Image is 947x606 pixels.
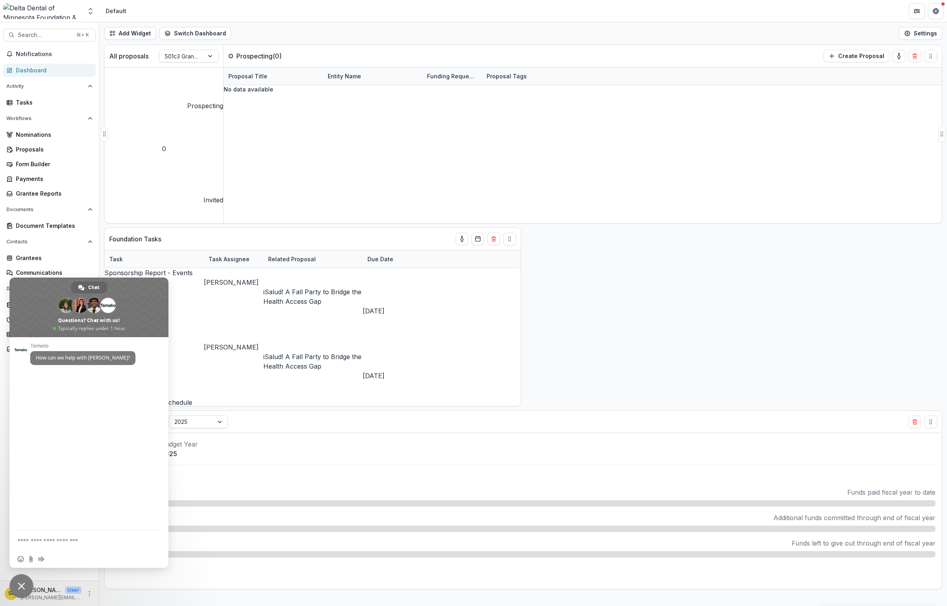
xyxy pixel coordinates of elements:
p: 2025 [161,449,198,458]
span: Notifications [16,51,93,58]
a: Scenarios [3,342,96,355]
a: Payments [3,172,96,185]
div: [PERSON_NAME] [204,278,263,287]
p: All proposals [109,51,149,61]
span: Search... [18,32,72,39]
button: Open Activity [3,80,96,93]
div: [PERSON_NAME] [204,342,263,352]
a: Advanced Analytics [3,313,96,326]
button: Drag [503,233,516,245]
button: Calendar [472,233,484,245]
button: Invited [104,153,223,256]
p: Additional funds committed through end of fiscal year [773,513,935,522]
div: Related Proposal [263,255,321,263]
p: Foundation Tasks [109,234,161,244]
p: No data available [224,85,942,93]
div: Chat [71,282,107,293]
div: Funding Requested [422,72,482,80]
div: Task Assignee [204,251,263,268]
button: Notifications [3,48,96,60]
div: Due Date [363,251,422,268]
button: Settings [899,27,942,40]
a: Document Templates [3,219,96,232]
a: Grantees [3,251,96,264]
div: Proposal Tags [482,68,581,85]
div: ⌘ + K [75,31,91,39]
div: Tasks [16,98,89,107]
button: Get Help [928,3,944,19]
div: Due Date [363,255,398,263]
div: Default [106,7,126,15]
div: Entity Name [323,68,422,85]
button: Delete card [487,233,500,245]
div: Entity Name [323,72,366,80]
a: Dashboard [3,64,96,77]
div: Proposals [16,145,89,153]
textarea: Compose your message... [17,537,143,544]
button: Open Contacts [3,235,96,248]
div: Funding Requested [422,68,482,85]
div: Grantee Reports [16,189,89,198]
p: Funds paid fiscal year to date [847,488,935,497]
button: toggle-assigned-to-me [456,233,468,245]
a: Tasks [3,96,96,109]
div: Document Templates [16,221,89,230]
div: Related Proposal [263,251,363,268]
a: Communications [3,266,96,279]
a: Grantee Reports [3,187,96,200]
div: Task [104,251,204,268]
p: Budget Year [161,439,198,449]
button: toggle-assigned-to-me [893,50,905,62]
span: Send a file [28,556,34,562]
button: More [85,589,94,598]
button: Delete card [908,416,921,428]
button: Search... [3,29,96,41]
span: Documents [6,207,85,212]
a: Dashboard [3,298,96,311]
div: Communications [16,268,89,277]
p: Funds left to give out through end of fiscal year [792,538,935,548]
span: Insert an emoji [17,556,24,562]
div: Proposal Title [224,72,272,80]
a: Data Report [3,328,96,341]
span: How can we help with [PERSON_NAME]? [36,354,130,361]
span: Contacts [6,239,85,245]
a: Proposals [3,143,96,156]
button: Open entity switcher [85,3,96,19]
img: Delta Dental of Minnesota Foundation & Community Giving logo [3,3,82,19]
p: User [65,587,81,594]
span: Workflows [6,116,85,121]
button: Drag [101,126,108,142]
button: Partners [909,3,925,19]
nav: breadcrumb [102,5,129,17]
div: 0 [104,144,223,153]
p: Prospecting ( 0 ) [236,51,282,61]
div: Form Builder [16,160,89,168]
span: Data & Reporting [6,286,85,291]
a: Form Builder [3,157,96,171]
span: Temelio [30,343,135,349]
div: Prospecting [187,101,223,111]
div: Proposal Title [224,68,323,85]
span: Chat [88,282,99,293]
button: Add Widget [104,27,156,40]
p: Budget Overview [111,472,935,481]
div: Task [104,255,128,263]
div: Grantees [16,254,89,262]
div: Proposal Tags [482,72,531,80]
div: Task Assignee [204,255,254,263]
a: iSalud! A Fall Party to Bridge the Health Access Gap [263,288,361,305]
button: Delete card [908,50,921,62]
span: Activity [6,84,85,89]
a: Nominations [3,128,96,141]
div: Nominations [16,130,89,139]
button: Drag [938,126,945,142]
div: Invited [203,195,223,205]
button: Drag [924,50,937,62]
div: Close chat [10,574,33,598]
div: Dashboard [16,66,89,74]
button: Create Proposal [823,50,889,62]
